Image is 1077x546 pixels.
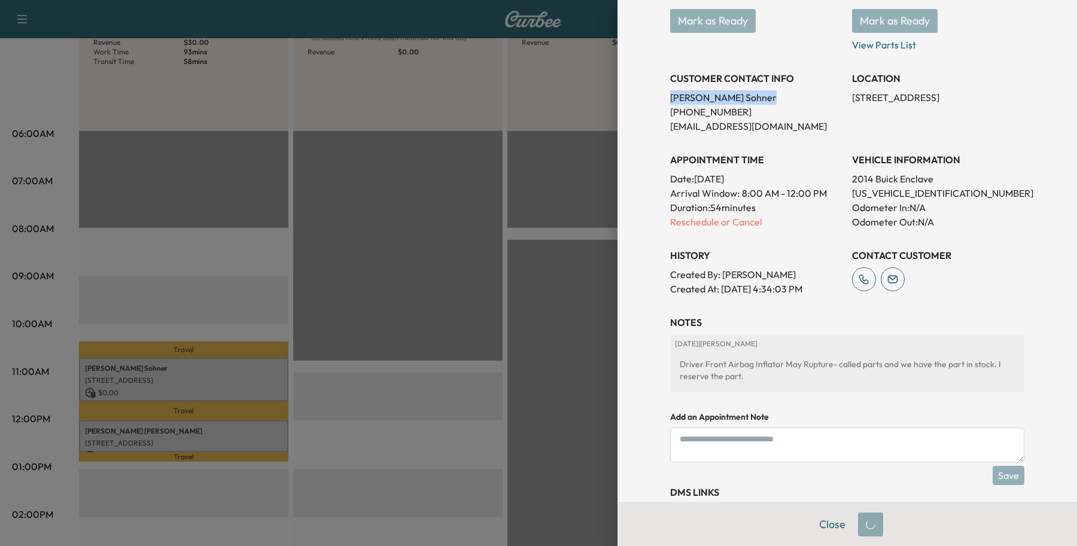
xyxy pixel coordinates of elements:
p: Created At : [DATE] 4:34:03 PM [670,282,842,296]
p: Odometer Out: N/A [852,215,1024,229]
p: Created By : [PERSON_NAME] [670,267,842,282]
p: [DATE] | [PERSON_NAME] [675,339,1020,349]
h3: LOCATION [852,71,1024,86]
h3: NOTES [670,315,1024,330]
h3: History [670,248,842,263]
h3: APPOINTMENT TIME [670,152,842,167]
button: Close [811,513,853,536]
p: [US_VEHICLE_IDENTIFICATION_NUMBER] [852,186,1024,200]
p: [PHONE_NUMBER] [670,105,842,119]
p: [PERSON_NAME] Sohner [670,90,842,105]
p: Date: [DATE] [670,172,842,186]
p: Reschedule or Cancel [670,215,842,229]
h3: CUSTOMER CONTACT INFO [670,71,842,86]
div: Driver Front Airbag Inflator May Rupture- called parts and we have the part in stock. I reserve t... [675,353,1020,387]
p: [EMAIL_ADDRESS][DOMAIN_NAME] [670,119,842,133]
h3: DMS Links [670,485,1024,499]
h4: Add an Appointment Note [670,411,1024,423]
p: View Parts List [852,33,1024,52]
p: [STREET_ADDRESS] [852,90,1024,105]
p: 2014 Buick Enclave [852,172,1024,186]
span: 8:00 AM - 12:00 PM [742,186,827,200]
h3: CONTACT CUSTOMER [852,248,1024,263]
p: Arrival Window: [670,186,842,200]
h3: VEHICLE INFORMATION [852,152,1024,167]
p: Odometer In: N/A [852,200,1024,215]
p: Duration: 54 minutes [670,200,842,215]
